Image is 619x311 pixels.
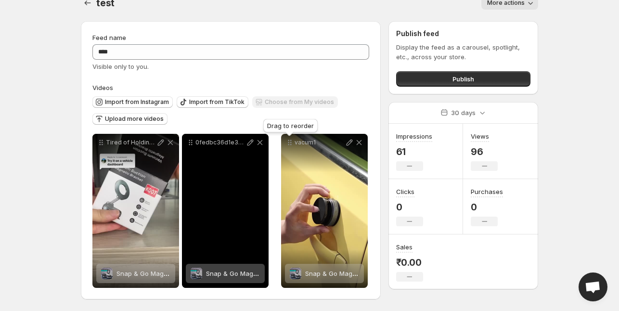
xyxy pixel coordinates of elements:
span: Snap & Go MagSafe Car Mount [116,270,211,277]
span: Import from TikTok [189,98,245,106]
button: Publish [396,71,530,87]
div: 0fedbc36d1e3434fb14ed0d0f1a513fdHD-1080p-25Mbps-56919467Snap & Go MagSafe Car MountSnap & Go MagS... [182,134,269,288]
span: Snap & Go MagSafe Car Mount [305,270,400,277]
p: 0 [471,201,503,213]
p: Display the feed as a carousel, spotlight, etc., across your store. [396,42,530,62]
span: Snap & Go MagSafe Car Mount [206,270,301,277]
span: Feed name [92,34,126,41]
h3: Clicks [396,187,414,196]
div: Tired of Holding Your PhoneIntroducing the 360 Vacuum Phone Holder Your Ultimate Home KitSnap & G... [92,134,179,288]
p: vacum1 [295,139,345,146]
span: Upload more videos [105,115,164,123]
p: 0fedbc36d1e3434fb14ed0d0f1a513fdHD-1080p-25Mbps-56919467 [195,139,245,146]
span: Import from Instagram [105,98,169,106]
h2: Publish feed [396,29,530,39]
img: Snap & Go MagSafe Car Mount [290,268,301,279]
img: Snap & Go MagSafe Car Mount [191,268,202,279]
p: 0 [396,201,423,213]
span: Publish [452,74,474,84]
button: Import from TikTok [177,96,248,108]
button: Import from Instagram [92,96,173,108]
p: ₹0.00 [396,257,423,268]
p: 96 [471,146,498,157]
h3: Views [471,131,489,141]
button: Upload more videos [92,113,168,125]
h3: Impressions [396,131,432,141]
img: Snap & Go MagSafe Car Mount [101,268,113,279]
span: Visible only to you. [92,63,149,70]
span: Videos [92,84,113,91]
p: 30 days [451,108,476,117]
p: Tired of Holding Your PhoneIntroducing the 360 Vacuum Phone Holder Your Ultimate Home Kit [106,139,156,146]
p: 61 [396,146,432,157]
h3: Sales [396,242,413,252]
div: vacum1Snap & Go MagSafe Car MountSnap & Go MagSafe Car Mount [281,134,368,288]
div: Open chat [579,272,607,301]
h3: Purchases [471,187,503,196]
